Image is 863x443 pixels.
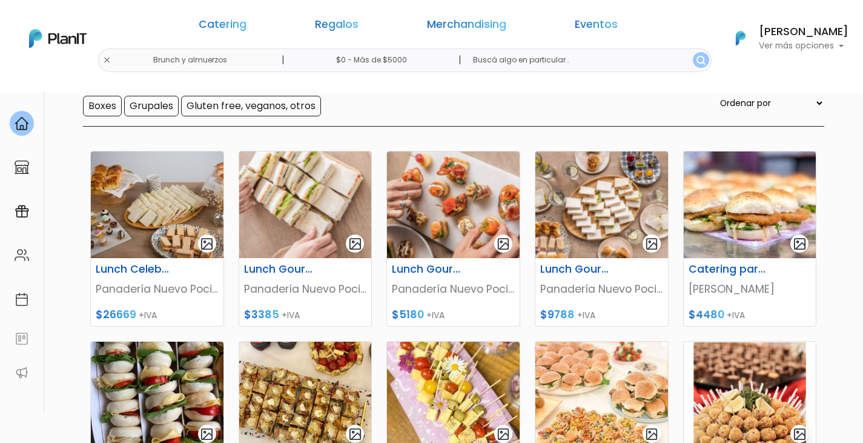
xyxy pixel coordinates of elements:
[540,307,575,322] span: $9788
[96,281,219,297] p: Panadería Nuevo Pocitos
[185,182,206,196] i: insert_emoticon
[15,365,29,380] img: partners-52edf745621dab592f3b2c58e3bca9d71375a7ef29c3b500c9f145b62cc070d4.svg
[31,85,213,161] div: PLAN IT Ya probaste PlanitGO? Vas a poder automatizarlas acciones de todo el año. Escribinos para...
[244,281,367,297] p: Panadería Nuevo Pocitos
[15,331,29,346] img: feedback-78b5a0c8f98aac82b08bfc38622c3050aee476f2c9584af64705fc4e61158814.svg
[282,53,285,67] p: |
[103,56,111,64] img: close-6986928ebcb1d6c9903e3b54e860dbc4d054630f23adef3a32610726dff6a82b.svg
[239,152,372,258] img: thumb_Captura_de_pantalla_2025-07-25_110102.png
[15,204,29,219] img: campaigns-02234683943229c281be62815700db0a1741e53638e28bf9629b52c665b00959.svg
[427,19,506,34] a: Merchandising
[540,281,663,297] p: Panadería Nuevo Pocitos
[315,19,359,34] a: Regalos
[88,263,180,276] h6: Lunch Celebración para 50 personas
[577,309,595,321] span: +IVA
[239,151,372,327] a: gallery-light Lunch Gourmet para 5 Personas Panadería Nuevo Pocitos $3385 +IVA
[237,263,328,276] h6: Lunch Gourmet para 5 Personas
[645,237,659,251] img: gallery-light
[684,152,816,258] img: thumb_WhatsApp_Image_2024-07-19_at_10.25.28__1_.jpeg
[206,182,230,196] i: send
[139,309,157,321] span: +IVA
[42,112,202,152] p: Ya probaste PlanitGO? Vas a poder automatizarlas acciones de todo el año. Escribinos para saber más!
[63,184,185,196] span: ¡Escríbenos!
[793,427,807,441] img: gallery-light
[759,27,848,38] h6: [PERSON_NAME]
[98,73,122,97] img: user_04fe99587a33b9844688ac17b531be2b.png
[42,98,78,108] strong: PLAN IT
[15,292,29,307] img: calendar-87d922413cdce8b2cf7b7f5f62616a5cf9e4887200fb71536465627b3292af00.svg
[31,73,213,97] div: J
[645,427,659,441] img: gallery-light
[696,56,706,65] img: search_button-432b6d5273f82d61273b3651a40e1bd1b912527efae98b1b7a1b2c0702e16a8d.svg
[15,248,29,262] img: people-662611757002400ad9ed0e3c099ab2801c6687ba6c219adb57efc949bc21e19d.svg
[199,19,246,34] a: Catering
[91,152,223,258] img: thumb_WhatsApp_Image_2024-05-07_at_13.48.22.jpeg
[689,307,724,322] span: $4480
[244,307,279,322] span: $3385
[392,281,515,297] p: Panadería Nuevo Pocitos
[535,152,668,258] img: thumb_Captura_de_pantalla_2025-07-25_105912.png
[200,427,214,441] img: gallery-light
[683,151,817,327] a: gallery-light Catering para 6 personas [PERSON_NAME] $4480 +IVA
[426,309,445,321] span: +IVA
[83,96,122,116] input: Boxes
[497,427,511,441] img: gallery-light
[793,237,807,251] img: gallery-light
[575,19,618,34] a: Eventos
[200,237,214,251] img: gallery-light
[720,22,848,54] button: PlanIt Logo [PERSON_NAME] Ver más opciones
[759,42,848,50] p: Ver más opciones
[533,263,624,276] h6: Lunch Gourmet para 15 Personas
[181,96,321,116] input: Gluten free, veganos, otros
[387,152,520,258] img: thumb_Captura_de_pantalla_2025-07-25_105508.png
[348,237,362,251] img: gallery-light
[458,53,461,67] p: |
[727,309,745,321] span: +IVA
[385,263,476,276] h6: Lunch Gourmet para 8 Personas
[15,160,29,175] img: marketplace-4ceaa7011d94191e9ded77b95e3339b90024bf715f7c57f8cf31f2d8c509eaba.svg
[727,25,754,52] img: PlanIt Logo
[497,237,511,251] img: gallery-light
[29,29,87,48] img: PlanIt Logo
[463,48,711,72] input: Buscá algo en particular..
[681,263,773,276] h6: Catering para 6 personas
[392,307,424,322] span: $5180
[122,73,146,97] span: J
[124,96,179,116] input: Grupales
[110,61,134,85] img: user_d58e13f531133c46cb30575f4d864daf.jpeg
[386,151,520,327] a: gallery-light Lunch Gourmet para 8 Personas Panadería Nuevo Pocitos $5180 +IVA
[90,151,224,327] a: gallery-light Lunch Celebración para 50 personas Panadería Nuevo Pocitos $26669 +IVA
[535,151,669,327] a: gallery-light Lunch Gourmet para 15 Personas Panadería Nuevo Pocitos $9788 +IVA
[15,116,29,131] img: home-e721727adea9d79c4d83392d1f703f7f8bce08238fde08b1acbfd93340b81755.svg
[188,92,206,110] i: keyboard_arrow_down
[96,307,136,322] span: $26669
[689,281,812,297] p: [PERSON_NAME]
[348,427,362,441] img: gallery-light
[282,309,300,321] span: +IVA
